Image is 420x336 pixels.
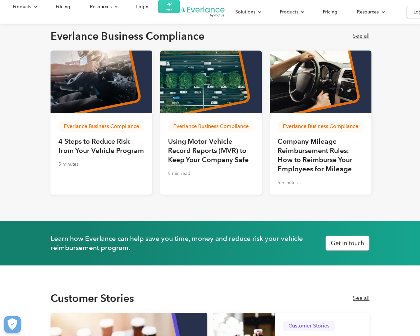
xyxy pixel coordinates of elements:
a: Login [130,1,155,12]
div: Products [280,8,298,16]
div: Products [13,3,31,11]
div: Solutions [235,8,255,16]
a: Go to homepage [180,6,225,18]
h3: Company Mileage Reimbursement Rules: How to Reimburse Your Employees for Mileage [278,137,364,174]
p: Customer Stories [288,323,329,328]
h2: Everlance Business Compliance [51,30,204,43]
div: Pricing [56,3,70,11]
div: Pricing [323,8,337,16]
button: Cookies Settings [4,316,21,333]
p: Everlance Business Compliance [64,124,139,129]
a: Everlance Business Compliance4 Steps to Reduce Risk from Your Vehicle Program5 minutes [51,51,152,195]
a: Pricing [49,1,77,12]
h2: Customer Stories [51,292,134,305]
p: Everlance Business Compliance [173,124,249,129]
a: Pricing [316,6,344,18]
a: Get in touch [325,236,369,251]
p: Everlance Business Compliance [283,124,358,129]
p: 5 minutes [58,160,78,168]
div: Solutions [229,6,267,18]
a: See all [353,295,369,302]
div: Login [136,3,148,11]
div: Resources [357,8,379,16]
div: Resources [350,6,390,18]
p: 5 min read [168,170,190,178]
h3: Learn how Everlance can help save you time, money and reduce risk your vehicle reimbursement prog... [51,234,309,252]
div: Products [6,1,43,12]
h3: Using Motor Vehicle Record Reports (MVR) to Keep Your Company Safe [168,137,254,164]
a: Everlance Business ComplianceUsing Motor Vehicle Record Reports (MVR) to Keep Your Company Safe5 ... [160,51,262,195]
a: Everlance Business ComplianceCompany Mileage Reimbursement Rules: How to Reimburse Your Employees... [270,51,371,195]
div: Resources [90,3,112,11]
div: Products [273,6,310,18]
a: See all [353,33,369,39]
p: 5 minutes [278,179,298,187]
div: Resources [83,1,123,12]
h3: 4 Steps to Reduce Risk from Your Vehicle Program [58,137,144,155]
